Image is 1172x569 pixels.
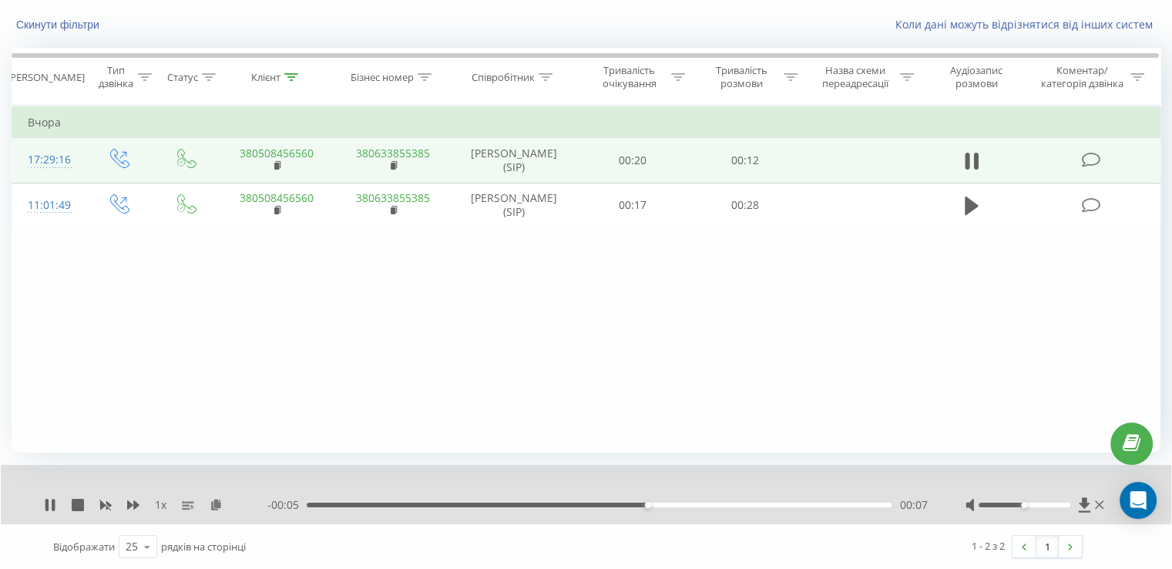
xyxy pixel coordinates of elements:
[267,497,307,513] span: - 00:05
[895,17,1160,32] a: Коли дані можуть відрізнятися вiд інших систем
[703,64,780,90] div: Тривалість розмови
[28,145,69,175] div: 17:29:16
[12,18,107,32] button: Скинути фільтри
[126,539,138,554] div: 25
[161,540,246,554] span: рядків на сторінці
[591,64,668,90] div: Тривалість очікування
[472,71,535,84] div: Співробітник
[577,183,689,227] td: 00:17
[167,71,198,84] div: Статус
[972,538,1005,554] div: 1 - 2 з 2
[689,183,801,227] td: 00:28
[815,64,896,90] div: Назва схеми переадресації
[356,146,430,160] a: 380633855385
[97,64,133,90] div: Тип дзвінка
[28,190,69,221] div: 11:01:49
[1036,536,1059,557] a: 1
[932,64,1022,90] div: Аудіозапис розмови
[899,497,927,513] span: 00:07
[7,71,85,84] div: [PERSON_NAME]
[452,138,577,183] td: [PERSON_NAME] (SIP)
[240,146,314,160] a: 380508456560
[155,497,166,513] span: 1 x
[689,138,801,183] td: 00:12
[1021,502,1027,508] div: Accessibility label
[577,138,689,183] td: 00:20
[645,502,651,508] div: Accessibility label
[1120,482,1157,519] div: Open Intercom Messenger
[53,540,115,554] span: Відображати
[351,71,414,84] div: Бізнес номер
[240,190,314,205] a: 380508456560
[251,71,280,84] div: Клієнт
[356,190,430,205] a: 380633855385
[452,183,577,227] td: [PERSON_NAME] (SIP)
[1036,64,1127,90] div: Коментар/категорія дзвінка
[12,107,1160,138] td: Вчора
